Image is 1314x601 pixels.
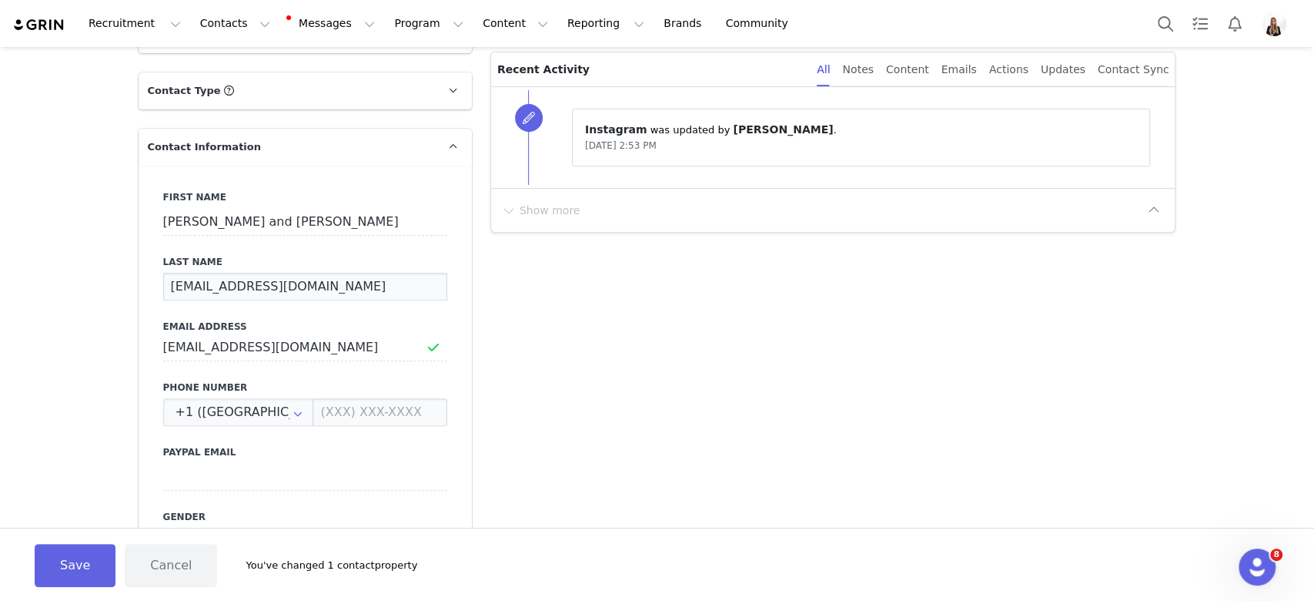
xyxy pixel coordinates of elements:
button: Reporting [558,6,654,41]
div: Updates [1041,52,1085,87]
button: Contacts [191,6,279,41]
a: Tasks [1183,6,1217,41]
iframe: Intercom live chat [1239,549,1276,586]
label: First Name [163,190,447,204]
span: property [375,558,418,573]
div: Contact Sync [1098,52,1169,87]
label: Paypal Email [163,445,447,459]
button: Program [385,6,473,41]
label: Gender [163,510,447,524]
span: Contact Type [148,83,221,99]
a: Brands [654,6,715,41]
div: Emails [941,52,977,87]
p: ⁨ ⁩ was updated by ⁨ ⁩. [585,122,1138,138]
input: Country [163,398,314,426]
div: Content [886,52,929,87]
span: Instagram [585,123,647,136]
button: Search [1148,6,1182,41]
button: Show more [500,198,581,223]
span: [PERSON_NAME] [733,123,833,136]
input: Email Address [163,334,447,361]
button: Messages [280,6,384,41]
p: Recent Activity [497,52,804,86]
label: Phone Number [163,381,447,395]
a: Community [717,6,804,41]
div: Actions [989,52,1028,87]
button: Profile [1252,12,1302,36]
label: Last Name [163,255,447,269]
span: Contact Information [148,139,261,155]
span: 8 [1270,549,1282,561]
label: Email Address [163,320,447,334]
img: grin logo [12,18,66,32]
button: Notifications [1218,6,1252,41]
div: Notes [842,52,873,87]
button: Recruitment [79,6,190,41]
button: Cancel [125,544,217,587]
span: [DATE] 2:53 PM [585,140,657,151]
div: United States [163,398,314,426]
button: Save [35,544,115,587]
div: You've changed 1 contact [226,558,417,573]
img: c3b8f700-b784-4e7c-bb9b-abdfdf36c8a3.jpg [1262,12,1286,36]
div: All [817,52,830,87]
body: Rich Text Area. Press ALT-0 for help. [12,12,632,29]
input: (XXX) XXX-XXXX [313,398,446,426]
button: Content [473,6,557,41]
